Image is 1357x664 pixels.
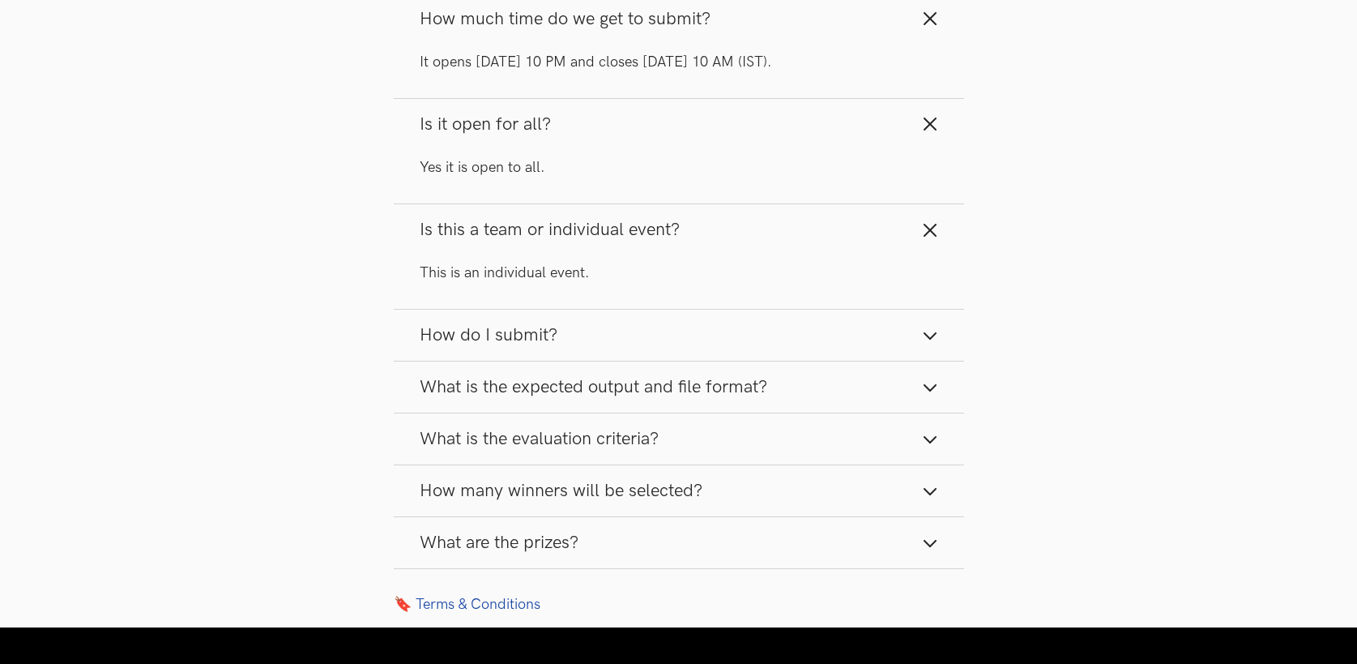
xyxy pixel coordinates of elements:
a: 🔖 Terms & Conditions [394,595,964,613]
button: What are the prizes? [394,517,964,568]
span: Is it open for all? [420,114,551,135]
span: What is the expected output and file format? [420,376,767,398]
span: How do I submit? [420,324,557,346]
div: How much time do we get to submit? [394,45,964,98]
div: Is it open for all? [394,150,964,203]
span: What is the evaluation criteria? [420,428,659,450]
p: It opens [DATE] 10 PM and closes [DATE] 10 AM (IST). [420,52,938,72]
p: This is an individual event. [420,263,938,283]
span: How much time do we get to submit? [420,8,711,30]
span: How many winners will be selected? [420,480,702,502]
button: What is the expected output and file format? [394,362,964,413]
button: What is the evaluation criteria? [394,413,964,465]
button: How many winners will be selected? [394,465,964,516]
p: Yes it is open to all. [420,157,938,178]
span: Is this a team or individual event? [420,219,680,241]
button: Is it open for all? [394,99,964,150]
span: What are the prizes? [420,532,578,554]
button: How do I submit? [394,310,964,361]
div: Is this a team or individual event? [394,255,964,309]
button: Is this a team or individual event? [394,204,964,255]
